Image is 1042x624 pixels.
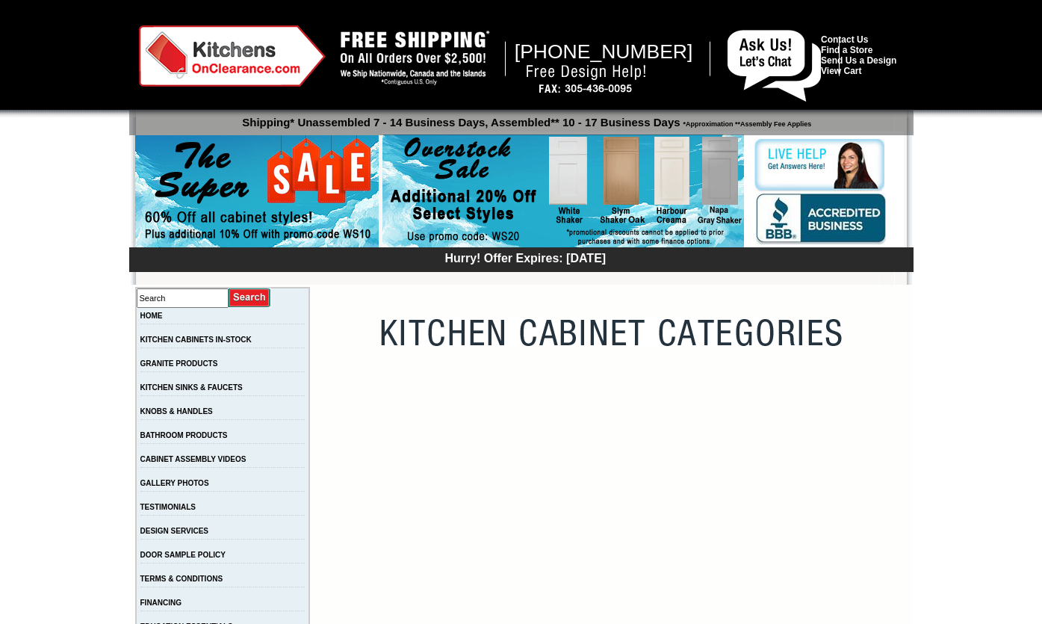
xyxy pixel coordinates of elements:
a: TERMS & CONDITIONS [140,575,223,583]
a: KITCHEN SINKS & FAUCETS [140,383,243,392]
a: Find a Store [821,45,872,55]
a: BATHROOM PRODUCTS [140,431,228,439]
span: [PHONE_NUMBER] [515,40,693,63]
a: GRANITE PRODUCTS [140,359,218,368]
p: Shipping* Unassembled 7 - 14 Business Days, Assembled** 10 - 17 Business Days [137,109,914,129]
a: GALLERY PHOTOS [140,479,209,487]
a: KNOBS & HANDLES [140,407,213,416]
a: DOOR SAMPLE POLICY [140,551,226,559]
a: KITCHEN CABINETS IN-STOCK [140,336,252,344]
a: HOME [140,312,163,320]
span: *Approximation **Assembly Fee Applies [680,117,812,128]
a: CABINET ASSEMBLY VIDEOS [140,455,246,463]
img: Kitchens on Clearance Logo [139,25,326,87]
input: Submit [229,288,271,308]
a: Contact Us [821,34,868,45]
a: DESIGN SERVICES [140,527,209,535]
div: Hurry! Offer Expires: [DATE] [137,250,914,265]
a: Send Us a Design [821,55,896,66]
a: View Cart [821,66,861,76]
a: TESTIMONIALS [140,503,196,511]
a: FINANCING [140,599,182,607]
